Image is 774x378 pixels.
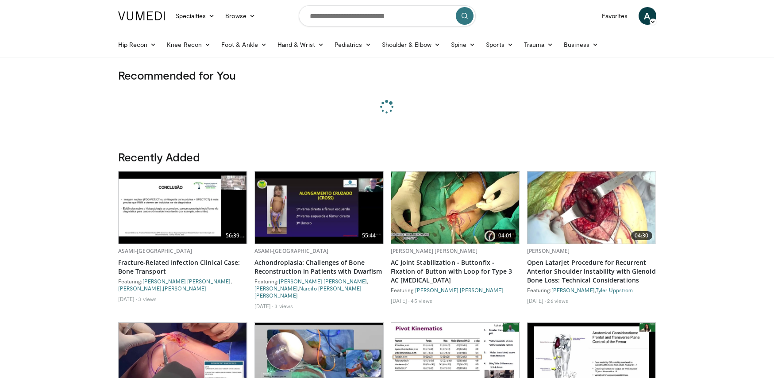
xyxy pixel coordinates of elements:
a: [PERSON_NAME] [PERSON_NAME] [415,287,504,293]
a: Pediatrics [329,36,377,53]
a: Knee Recon [162,36,216,53]
div: Featuring: [391,286,520,294]
a: Foot & Ankle [216,36,272,53]
span: 04:01 [495,231,516,240]
a: [PERSON_NAME] [118,285,162,291]
a: 56:39 [119,172,247,244]
img: VuMedi Logo [118,11,165,20]
a: Open Latarjet Procedure for Recurrent Anterior Shoulder Instability with Glenoid Bone Loss: Techn... [527,258,656,285]
a: [PERSON_NAME] [254,285,298,291]
span: 55:44 [358,231,380,240]
a: 04:30 [528,172,656,244]
a: 55:44 [255,172,383,244]
li: 26 views [547,297,568,304]
div: Featuring: , , [118,278,247,292]
a: Trauma [519,36,559,53]
a: AC Joint Stabilization - Buttonfix - Fixation of Button with Loop for Type 3 AC [MEDICAL_DATA] [391,258,520,285]
h3: Recommended for You [118,68,656,82]
a: Sports [481,36,519,53]
a: Tyler Uppstrom [596,287,633,293]
a: Narcilo [PERSON_NAME] [PERSON_NAME] [254,285,362,298]
li: [DATE] [118,295,137,302]
li: [DATE] [527,297,546,304]
a: Specialties [170,7,220,25]
img: 2b2da37e-a9b6-423e-b87e-b89ec568d167.620x360_q85_upscale.jpg [528,172,656,244]
a: [PERSON_NAME] [PERSON_NAME] [391,247,477,255]
img: 7827b68c-edda-4073-a757-b2e2fb0a5246.620x360_q85_upscale.jpg [119,172,247,244]
span: 04:30 [631,231,652,240]
a: ASAMI-[GEOGRAPHIC_DATA] [254,247,329,255]
input: Search topics, interventions [299,5,476,27]
h3: Recently Added [118,150,656,164]
a: [PERSON_NAME] [163,285,206,291]
li: 45 views [411,297,432,304]
a: [PERSON_NAME] [PERSON_NAME] [279,278,367,284]
a: Shoulder & Elbow [377,36,446,53]
a: Browse [220,7,261,25]
a: Hip Recon [113,36,162,53]
a: Favorites [597,7,633,25]
img: 4f2bc282-22c3-41e7-a3f0-d3b33e5d5e41.620x360_q85_upscale.jpg [255,172,383,244]
a: ASAMI-[GEOGRAPHIC_DATA] [118,247,193,255]
a: [PERSON_NAME] [527,247,570,255]
li: 3 views [274,302,293,309]
a: Spine [446,36,481,53]
a: 04:01 [391,172,520,244]
a: A [639,7,656,25]
a: Fracture-Related Infection Clinical Case: Bone Transport [118,258,247,276]
li: [DATE] [254,302,273,309]
li: [DATE] [391,297,410,304]
a: Achondroplasia: Challenges of Bone Reconstruction in Patients with Dwarfism [254,258,384,276]
span: 56:39 [222,231,243,240]
a: Business [558,36,604,53]
div: Featuring: , , [254,278,384,299]
a: Hand & Wrist [272,36,329,53]
div: Featuring: , [527,286,656,294]
a: [PERSON_NAME] [551,287,595,293]
a: [PERSON_NAME] [PERSON_NAME] [142,278,231,284]
li: 3 views [138,295,157,302]
img: c2f644dc-a967-485d-903d-283ce6bc3929.620x360_q85_upscale.jpg [391,172,520,244]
